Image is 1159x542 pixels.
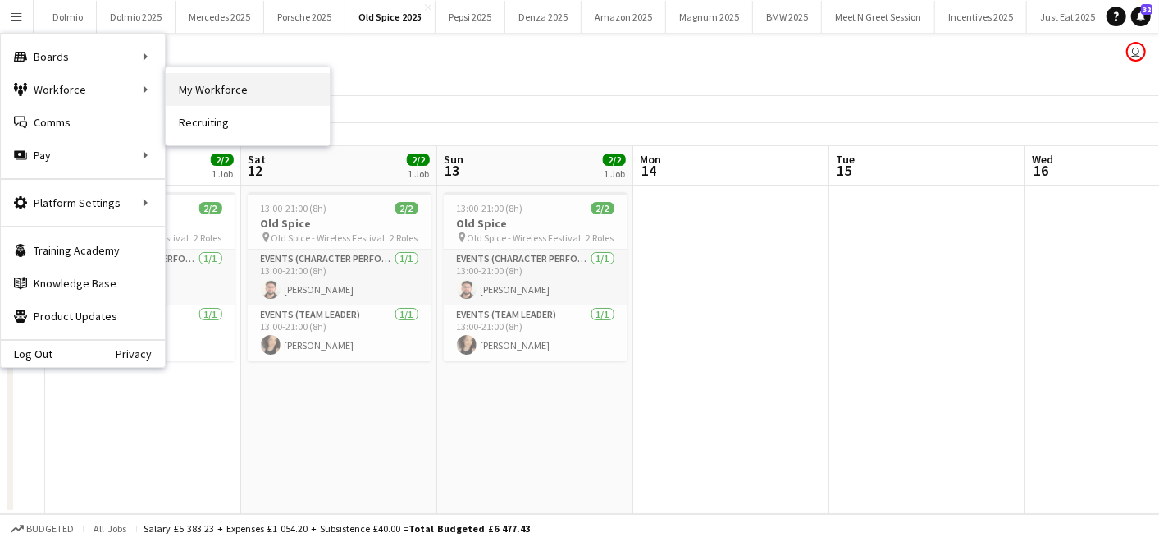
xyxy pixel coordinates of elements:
button: Old Spice 2025 [345,1,436,33]
a: Log Out [1,347,52,361]
app-card-role: Events (Team Leader)1/113:00-21:00 (8h)[PERSON_NAME] [248,305,431,361]
span: 14 [637,161,661,180]
span: 13:00-21:00 (8h) [457,202,523,214]
div: 1 Job [408,168,429,180]
button: Pepsi 2025 [436,1,505,33]
div: 1 Job [604,168,625,180]
span: Total Budgeted £6 477.43 [408,522,530,535]
a: Comms [1,106,165,139]
span: 13 [441,161,463,180]
button: Mercedes 2025 [176,1,264,33]
div: Platform Settings [1,186,165,219]
button: Amazon 2025 [582,1,666,33]
a: Knowledge Base [1,267,165,300]
span: 13:00-21:00 (8h) [261,202,327,214]
button: Magnum 2025 [666,1,753,33]
span: 2 Roles [194,232,222,244]
app-card-role: Events (Character Performer)1/113:00-21:00 (8h)[PERSON_NAME] [248,250,431,305]
app-job-card: 13:00-21:00 (8h)2/2Old Spice Old Spice - Wireless Festival2 RolesEvents (Character Performer)1/11... [248,192,431,361]
span: Old Spice - Wireless Festival [271,232,386,244]
app-card-role: Events (Character Performer)1/113:00-21:00 (8h)[PERSON_NAME] [444,250,627,305]
span: 2/2 [407,154,430,166]
span: Budgeted [26,523,74,535]
button: BMW 2025 [753,1,822,33]
span: 2/2 [199,202,222,214]
a: My Workforce [166,73,330,106]
span: 2/2 [211,154,234,166]
button: Budgeted [8,520,76,538]
span: 2 Roles [586,232,614,244]
span: Mon [640,152,661,167]
a: Training Academy [1,234,165,267]
span: 15 [833,161,855,180]
button: Meet N Greet Session [822,1,935,33]
button: Porsche 2025 [264,1,345,33]
button: Incentives 2025 [935,1,1027,33]
span: Tue [836,152,855,167]
div: Salary £5 383.23 + Expenses £1 054.20 + Subsistence £40.00 = [144,522,530,535]
div: 1 Job [212,168,233,180]
div: Workforce [1,73,165,106]
a: Product Updates [1,300,165,333]
span: Sun [444,152,463,167]
span: 2/2 [591,202,614,214]
div: Pay [1,139,165,172]
h3: Old Spice [248,216,431,231]
span: Old Spice - Wireless Festival [468,232,582,244]
a: Privacy [116,347,165,361]
span: 2/2 [395,202,418,214]
span: 12 [245,161,266,180]
span: 16 [1029,161,1053,180]
a: 32 [1131,7,1151,26]
span: 2/2 [603,154,626,166]
app-user-avatar: Laura Smallwood [1126,42,1146,62]
app-job-card: 13:00-21:00 (8h)2/2Old Spice Old Spice - Wireless Festival2 RolesEvents (Character Performer)1/11... [444,192,627,361]
button: Dolmio [39,1,97,33]
span: All jobs [90,522,130,535]
span: Wed [1032,152,1053,167]
button: Dolmio 2025 [97,1,176,33]
button: Denza 2025 [505,1,582,33]
app-card-role: Events (Team Leader)1/113:00-21:00 (8h)[PERSON_NAME] [444,305,627,361]
a: Recruiting [166,106,330,139]
button: Just Eat 2025 [1027,1,1109,33]
span: Sat [248,152,266,167]
span: 2 Roles [390,232,418,244]
h3: Old Spice [444,216,627,231]
span: 32 [1141,4,1152,15]
div: Boards [1,40,165,73]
